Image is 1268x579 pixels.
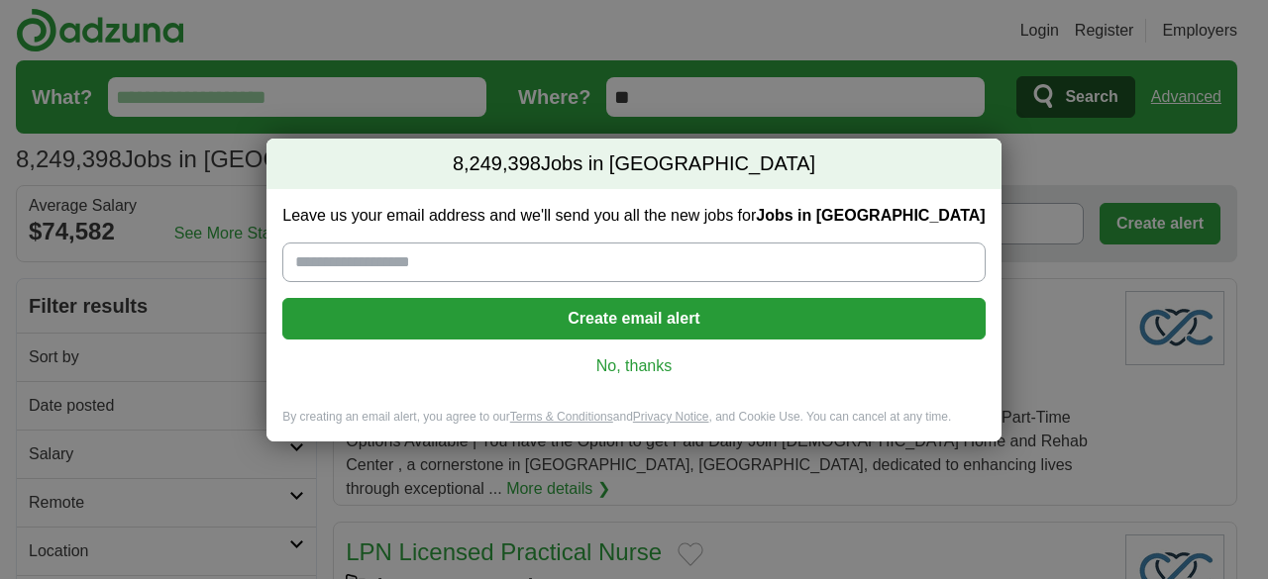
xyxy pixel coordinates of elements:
[510,410,613,424] a: Terms & Conditions
[266,409,1001,441] div: By creating an email alert, you agree to our and , and Cookie Use. You can cancel at any time.
[453,150,541,178] span: 8,249,398
[633,410,709,424] a: Privacy Notice
[266,139,1001,190] h2: Jobs in [GEOGRAPHIC_DATA]
[282,298,985,339] button: Create email alert
[298,355,969,377] a: No, thanks
[756,207,985,224] strong: Jobs in [GEOGRAPHIC_DATA]
[282,205,985,227] label: Leave us your email address and we'll send you all the new jobs for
